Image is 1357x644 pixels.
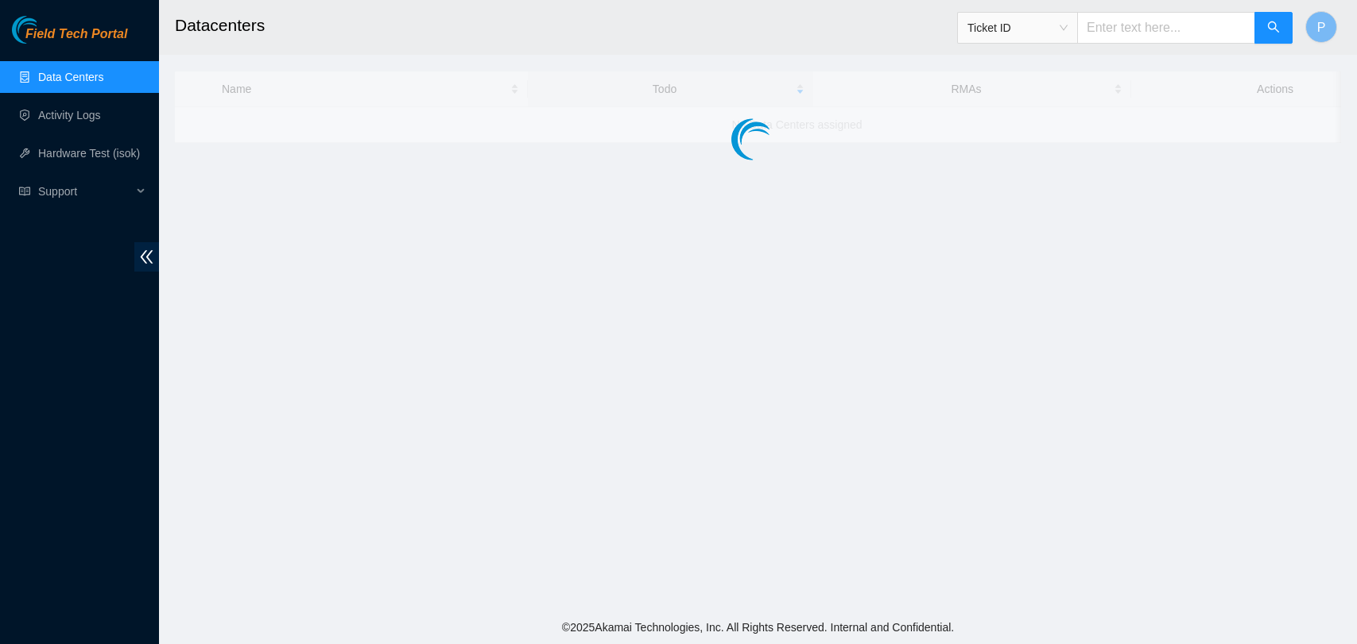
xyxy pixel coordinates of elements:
span: P [1317,17,1326,37]
span: read [19,186,30,197]
footer: © 2025 Akamai Technologies, Inc. All Rights Reserved. Internal and Confidential. [159,611,1357,644]
a: Hardware Test (isok) [38,147,140,160]
input: Enter text here... [1077,12,1255,44]
a: Data Centers [38,71,103,83]
span: double-left [134,242,159,272]
span: Field Tech Portal [25,27,127,42]
a: Akamai TechnologiesField Tech Portal [12,29,127,49]
button: search [1254,12,1293,44]
span: Support [38,175,132,207]
a: Activity Logs [38,109,101,121]
span: Ticket ID [967,16,1068,40]
span: search [1267,21,1280,36]
button: P [1305,11,1337,43]
img: Akamai Technologies [12,16,80,44]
